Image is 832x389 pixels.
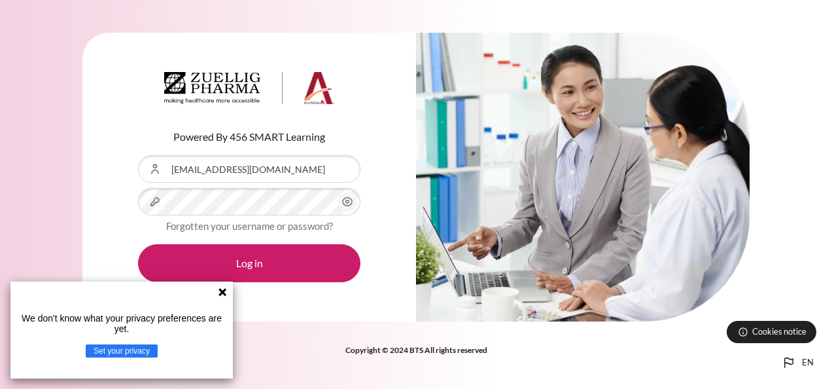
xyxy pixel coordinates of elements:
[138,129,360,145] p: Powered By 456 SMART Learning
[345,345,487,355] strong: Copyright © 2024 BTS All rights reserved
[138,244,360,282] button: Log in
[86,344,158,358] button: Set your privacy
[752,325,806,338] span: Cookies notice
[16,313,228,334] p: We don't know what your privacy preferences are yet.
[166,220,333,232] a: Forgotten your username or password?
[138,155,360,183] input: Username or Email Address
[164,72,334,110] a: Architeck
[164,72,334,105] img: Architeck
[727,321,816,343] button: Cookies notice
[802,356,814,369] span: en
[776,350,819,376] button: Languages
